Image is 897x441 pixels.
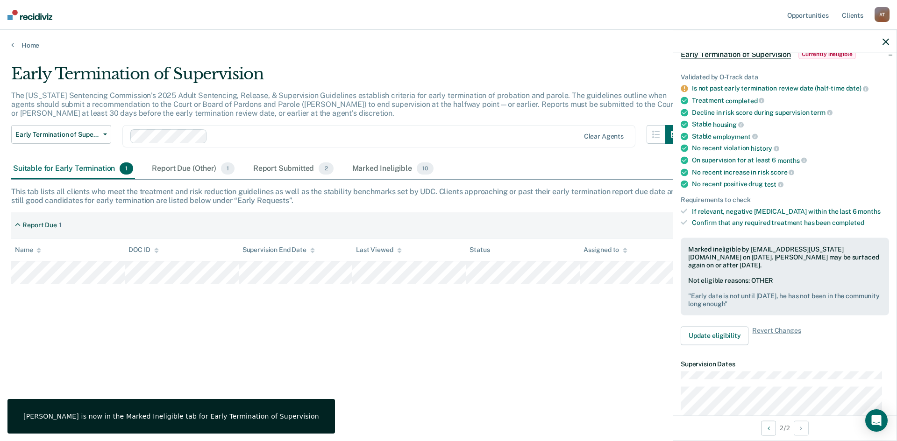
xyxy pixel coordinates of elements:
[11,187,886,205] div: This tab lists all clients who meet the treatment and risk reduction guidelines as well as the st...
[584,246,627,254] div: Assigned to
[150,159,236,179] div: Report Due (Other)
[7,10,52,20] img: Recidiviz
[688,245,882,269] div: Marked ineligible by [EMAIL_ADDRESS][US_STATE][DOMAIN_NAME] on [DATE]. [PERSON_NAME] may be surfa...
[22,221,57,229] div: Report Due
[832,219,864,226] span: completed
[692,144,889,153] div: No recent violation
[11,41,886,49] a: Home
[681,49,791,59] span: Early Termination of Supervision
[242,246,315,254] div: Supervision End Date
[692,132,889,140] div: Stable
[59,221,62,229] div: 1
[875,7,890,22] div: A T
[15,131,100,139] span: Early Termination of Supervision
[251,159,335,179] div: Report Submitted
[673,39,897,69] div: Early Termination of SupervisionCurrently ineligible
[692,180,889,189] div: No recent positive drug
[673,415,897,440] div: 2 / 2
[692,168,889,176] div: No recent increase in risk
[128,246,158,254] div: DOC ID
[764,180,783,188] span: test
[794,420,809,435] button: Next Opportunity
[584,133,624,140] div: Clear agents
[681,326,748,345] button: Update eligibility
[692,120,889,129] div: Stable
[23,412,319,420] div: [PERSON_NAME] is now in the Marked Ineligible tab for Early Termination of Supervision
[11,64,684,91] div: Early Termination of Supervision
[681,196,889,203] div: Requirements to check
[11,159,135,179] div: Suitable for Early Termination
[858,207,880,215] span: months
[221,162,235,175] span: 1
[350,159,435,179] div: Marked Ineligible
[681,73,889,81] div: Validated by O-Track data
[777,156,807,164] span: months
[761,420,776,435] button: Previous Opportunity
[692,96,889,105] div: Treatment
[798,49,856,59] span: Currently ineligible
[770,168,794,176] span: score
[752,326,801,345] span: Revert Changes
[692,156,889,164] div: On supervision for at least 6
[751,145,779,152] span: history
[688,292,882,308] pre: " Early date is not until [DATE], he has not been in the community long enough "
[120,162,133,175] span: 1
[713,133,757,140] span: employment
[865,409,888,432] div: Open Intercom Messenger
[811,109,832,116] span: term
[692,84,889,93] div: Is not past early termination review date (half-time date)
[692,207,889,215] div: If relevant, negative [MEDICAL_DATA] within the last 6
[681,360,889,368] dt: Supervision Dates
[692,108,889,117] div: Decline in risk score during supervision
[726,97,765,104] span: completed
[688,277,882,308] div: Not eligible reasons: OTHER
[713,120,744,128] span: housing
[15,246,41,254] div: Name
[692,219,889,227] div: Confirm that any required treatment has been
[417,162,434,175] span: 10
[319,162,333,175] span: 2
[11,91,676,118] p: The [US_STATE] Sentencing Commission’s 2025 Adult Sentencing, Release, & Supervision Guidelines e...
[356,246,401,254] div: Last Viewed
[470,246,490,254] div: Status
